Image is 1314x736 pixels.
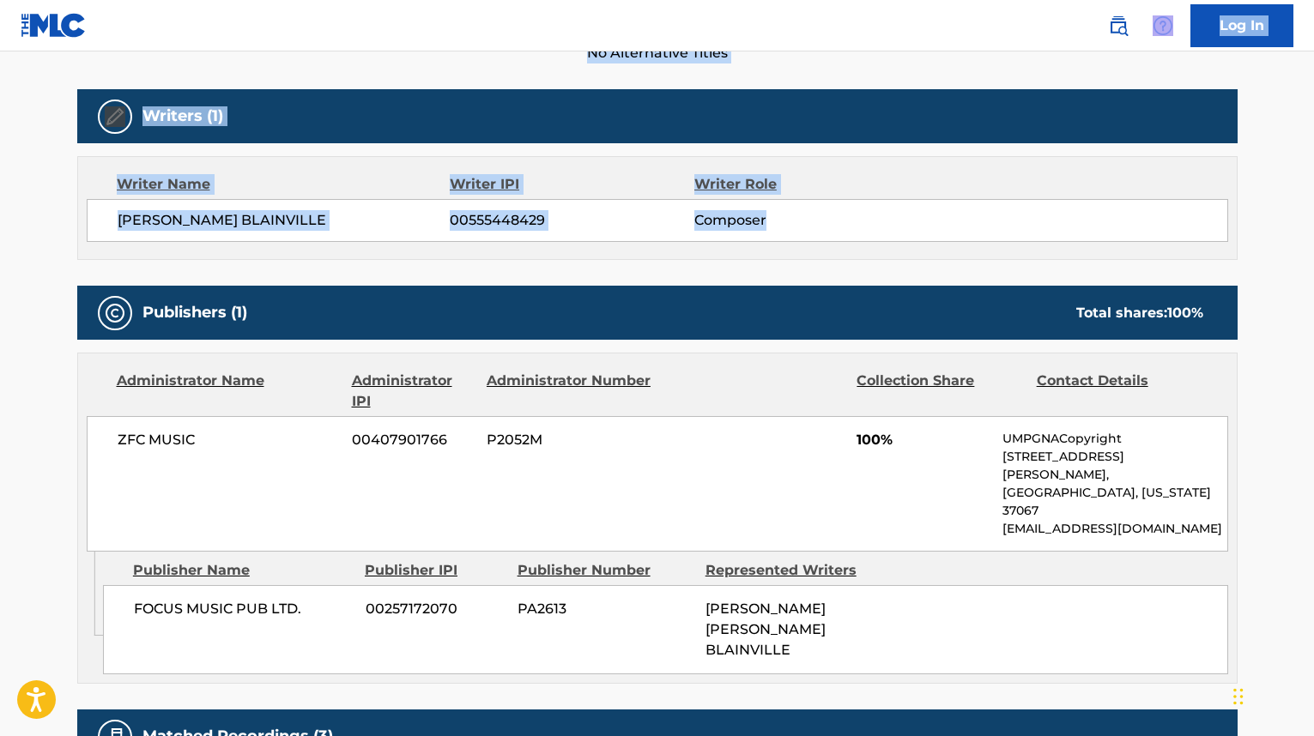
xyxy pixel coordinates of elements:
span: [PERSON_NAME] BLAINVILLE [118,210,451,231]
div: Drag [1233,671,1244,722]
iframe: Chat Widget [1228,654,1314,736]
div: Writer Name [117,174,451,195]
span: 00555448429 [450,210,693,231]
div: Contact Details [1037,371,1203,412]
span: Composer [694,210,917,231]
p: [STREET_ADDRESS][PERSON_NAME], [1002,448,1226,484]
span: PA2613 [518,599,693,619]
span: 100 % [1167,305,1203,321]
img: help [1153,15,1173,36]
img: Writers [105,106,125,127]
a: Log In [1190,4,1293,47]
span: 00407901766 [352,430,474,450]
p: [GEOGRAPHIC_DATA], [US_STATE] 37067 [1002,484,1226,520]
img: search [1108,15,1129,36]
div: Writer IPI [450,174,694,195]
img: Publishers [105,303,125,323]
div: Collection Share [857,371,1023,412]
p: [EMAIL_ADDRESS][DOMAIN_NAME] [1002,520,1226,538]
div: Publisher Name [133,560,352,581]
img: MLC Logo [21,13,87,38]
div: Administrator Name [117,371,339,412]
span: [PERSON_NAME] [PERSON_NAME] BLAINVILLE [705,600,826,658]
span: 100% [857,430,990,450]
div: Publisher IPI [365,560,505,581]
div: Represented Writers [705,560,881,581]
div: Help [1146,9,1180,43]
div: Writer Role [694,174,917,195]
a: Public Search [1101,9,1135,43]
span: ZFC MUSIC [118,430,340,450]
div: Publisher Number [518,560,693,581]
p: UMPGNACopyright [1002,430,1226,448]
div: Administrator IPI [352,371,474,412]
div: Total shares: [1076,303,1203,323]
h5: Writers (1) [142,106,223,126]
h5: Publishers (1) [142,303,247,323]
span: FOCUS MUSIC PUB LTD. [134,599,353,619]
span: No Alternative Titles [77,43,1238,63]
div: Administrator Number [487,371,653,412]
span: P2052M [487,430,653,450]
span: 00257172070 [366,599,505,619]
